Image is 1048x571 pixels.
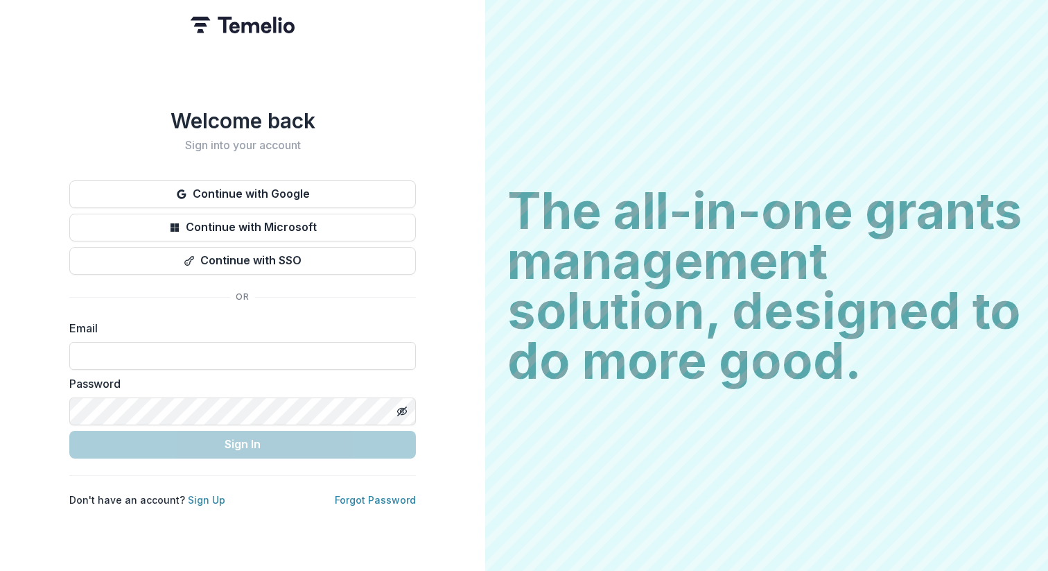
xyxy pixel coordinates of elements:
[69,139,416,152] h2: Sign into your account
[191,17,295,33] img: Temelio
[69,320,408,336] label: Email
[69,493,225,507] p: Don't have an account?
[69,180,416,208] button: Continue with Google
[391,400,413,423] button: Toggle password visibility
[188,494,225,506] a: Sign Up
[69,214,416,241] button: Continue with Microsoft
[69,375,408,392] label: Password
[69,247,416,275] button: Continue with SSO
[69,108,416,133] h1: Welcome back
[69,431,416,459] button: Sign In
[335,494,416,506] a: Forgot Password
